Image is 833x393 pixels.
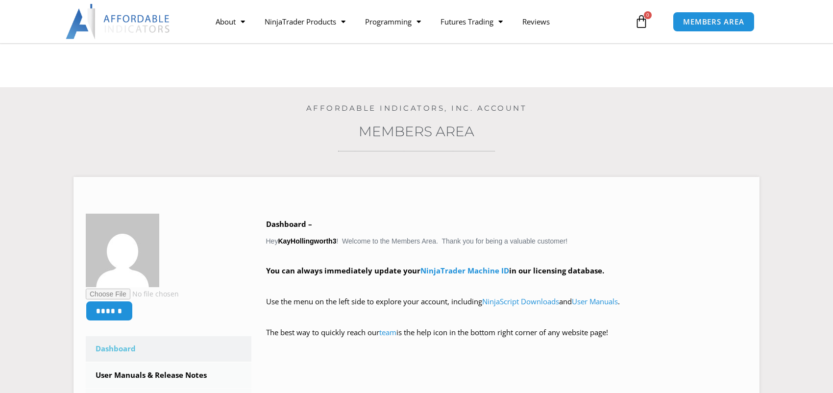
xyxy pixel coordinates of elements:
[255,10,355,33] a: NinjaTrader Products
[359,123,474,140] a: Members Area
[206,10,632,33] nav: Menu
[266,219,312,229] b: Dashboard –
[355,10,431,33] a: Programming
[278,237,336,245] strong: KayHollingworth3
[379,327,396,337] a: team
[431,10,513,33] a: Futures Trading
[266,266,604,275] strong: You can always immediately update your in our licensing database.
[673,12,755,32] a: MEMBERS AREA
[644,11,652,19] span: 0
[86,336,251,362] a: Dashboard
[420,266,509,275] a: NinjaTrader Machine ID
[620,7,663,36] a: 0
[66,4,171,39] img: LogoAI | Affordable Indicators – NinjaTrader
[266,326,748,353] p: The best way to quickly reach our is the help icon in the bottom right corner of any website page!
[482,296,559,306] a: NinjaScript Downloads
[306,103,527,113] a: Affordable Indicators, Inc. Account
[683,18,744,25] span: MEMBERS AREA
[266,218,748,353] div: Hey ! Welcome to the Members Area. Thank you for being a valuable customer!
[572,296,618,306] a: User Manuals
[86,363,251,388] a: User Manuals & Release Notes
[266,295,748,322] p: Use the menu on the left side to explore your account, including and .
[206,10,255,33] a: About
[513,10,560,33] a: Reviews
[86,214,159,287] img: 98e1938e296cfd5668cd8bcfda80d1010a75bd3a8ff12f43832952ce0578b4c0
